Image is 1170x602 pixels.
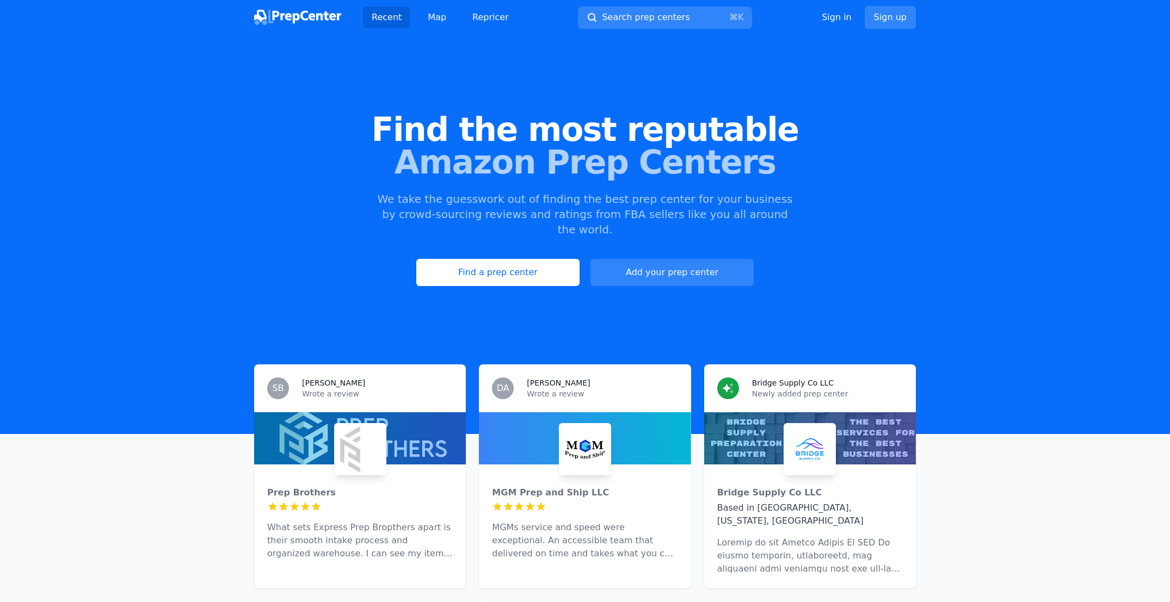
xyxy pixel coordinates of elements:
[717,536,903,575] p: Loremip do sit Ametco Adipis El SED Do eiusmo temporin, utlaboreetd, mag aliquaeni admi veniamqu ...
[17,113,1153,146] span: Find the most reputable
[752,388,903,399] p: Newly added prep center
[786,425,834,473] img: Bridge Supply Co LLC
[267,486,453,499] div: Prep Brothers
[738,12,744,22] kbd: K
[17,146,1153,178] span: Amazon Prep Centers
[267,521,453,560] p: What sets Express Prep Bropthers apart is their smooth intake process and organized warehouse. I ...
[578,7,752,29] button: Search prep centers⌘K
[302,377,365,388] h3: [PERSON_NAME]
[527,377,590,388] h3: [PERSON_NAME]
[717,486,903,499] div: Bridge Supply Co LLC
[336,425,384,473] img: Prep Brothers
[497,384,509,393] span: DA
[717,501,903,527] div: Based in [GEOGRAPHIC_DATA], [US_STATE], [GEOGRAPHIC_DATA]
[527,388,678,399] p: Wrote a review
[419,7,455,28] a: Map
[416,259,580,286] a: Find a prep center
[492,521,678,560] p: MGMs service and speed were exceptional. An accessible team that delivered on time and takes what...
[865,6,916,29] a: Sign up
[822,11,852,24] a: Sign in
[254,10,341,25] img: PrepCenter
[590,259,754,286] a: Add your prep center
[302,388,453,399] p: Wrote a review
[602,11,689,24] span: Search prep centers
[479,364,691,588] a: DA[PERSON_NAME]Wrote a reviewMGM Prep and Ship LLCMGM Prep and Ship LLCMGMs service and speed wer...
[376,191,794,237] p: We take the guesswork out of finding the best prep center for your business by crowd-sourcing rev...
[254,364,466,588] a: SB[PERSON_NAME]Wrote a reviewPrep BrothersPrep BrothersWhat sets Express Prep Bropthers apart is ...
[561,425,609,473] img: MGM Prep and Ship LLC
[464,7,518,28] a: Repricer
[729,12,738,22] kbd: ⌘
[272,384,284,393] span: SB
[363,7,410,28] a: Recent
[752,377,834,388] h3: Bridge Supply Co LLC
[704,364,916,588] a: Bridge Supply Co LLCNewly added prep centerBridge Supply Co LLCBridge Supply Co LLCBased in [GEOG...
[492,486,678,499] div: MGM Prep and Ship LLC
